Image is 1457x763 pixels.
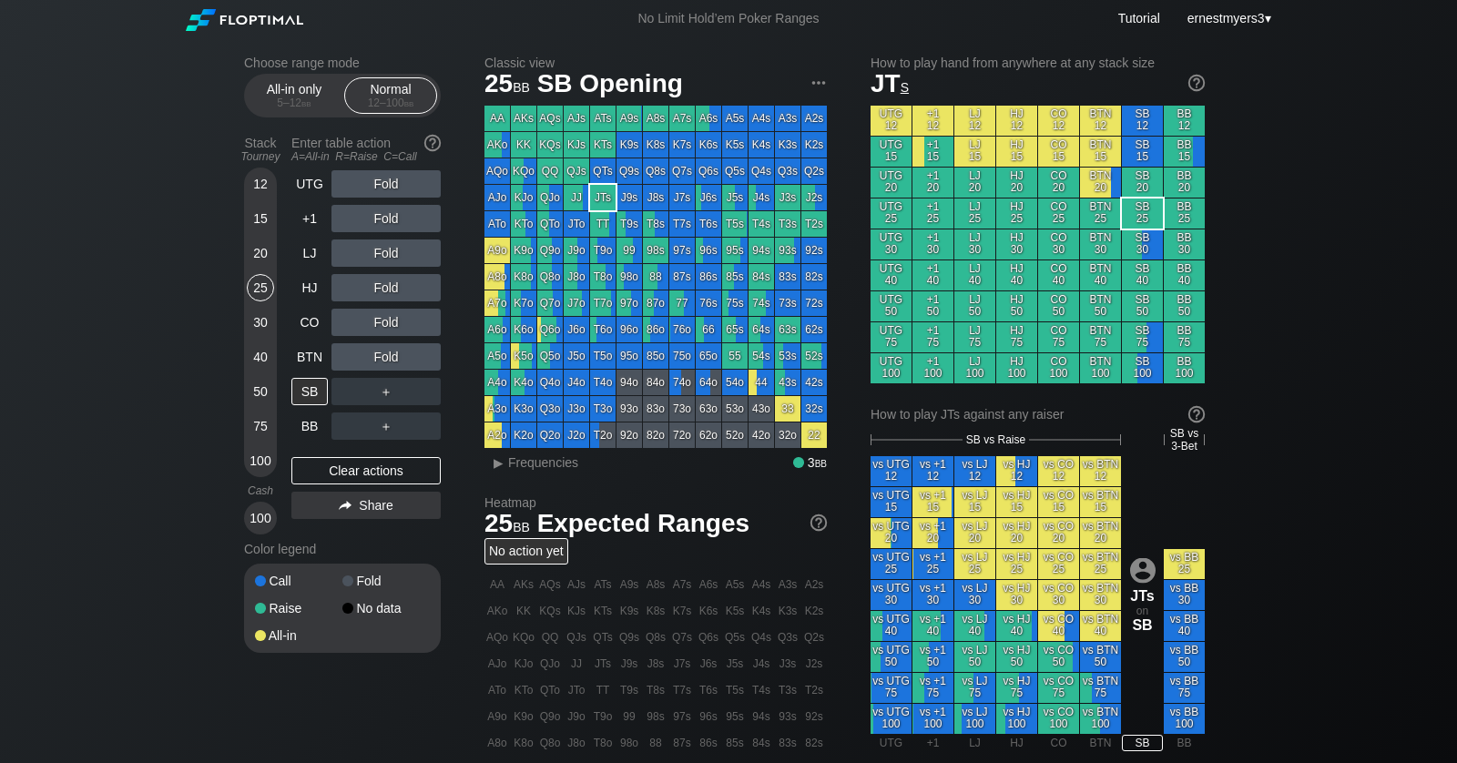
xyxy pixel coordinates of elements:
div: BTN 20 [1080,168,1121,198]
img: help.32db89a4.svg [1187,73,1207,93]
div: Q5o [537,343,563,369]
div: 83o [643,396,668,422]
div: SB 75 [1122,322,1163,352]
div: 44 [749,370,774,395]
div: AJs [564,106,589,131]
div: LJ 15 [954,137,995,167]
div: A9o [484,238,510,263]
div: 43s [775,370,800,395]
div: A8s [643,106,668,131]
div: AQs [537,106,563,131]
div: KQo [511,158,536,184]
div: +1 50 [912,291,953,321]
div: +1 20 [912,168,953,198]
div: KK [511,132,536,158]
div: J7o [564,290,589,316]
div: T4s [749,211,774,237]
div: 94s [749,238,774,263]
div: 66 [696,317,721,342]
div: A9s [616,106,642,131]
div: BTN 30 [1080,229,1121,259]
div: T3s [775,211,800,237]
div: KQs [537,132,563,158]
div: J8o [564,264,589,290]
div: KTo [511,211,536,237]
div: BTN 100 [1080,353,1121,383]
div: AJo [484,185,510,210]
span: 25 [482,70,533,100]
div: 92s [801,238,827,263]
div: AA [484,106,510,131]
div: CO 20 [1038,168,1079,198]
div: +1 15 [912,137,953,167]
div: SB 15 [1122,137,1163,167]
div: K5o [511,343,536,369]
div: Q6s [696,158,721,184]
div: K6s [696,132,721,158]
div: A5s [722,106,748,131]
div: QJs [564,158,589,184]
div: 75o [669,343,695,369]
div: Fold [331,205,441,232]
div: Q9s [616,158,642,184]
img: Floptimal logo [186,9,302,31]
div: Q4o [537,370,563,395]
div: T5o [590,343,616,369]
div: A7s [669,106,695,131]
div: T4o [590,370,616,395]
div: K4o [511,370,536,395]
div: 88 [643,264,668,290]
div: 25 [247,274,274,301]
div: Q4s [749,158,774,184]
div: 94o [616,370,642,395]
div: BB 25 [1164,198,1205,229]
div: All-in only [252,78,336,113]
div: QTo [537,211,563,237]
div: 55 [722,343,748,369]
div: K5s [722,132,748,158]
div: LJ 12 [954,106,995,136]
h2: How to play hand from anywhere at any stack size [871,56,1205,70]
div: Enter table action [291,128,441,170]
div: 98o [616,264,642,290]
div: A2o [484,422,510,448]
div: HJ 12 [996,106,1037,136]
div: BB 15 [1164,137,1205,167]
span: bb [513,76,530,96]
div: 82s [801,264,827,290]
div: 82o [643,422,668,448]
div: K8s [643,132,668,158]
img: help.32db89a4.svg [423,133,443,153]
div: UTG 20 [871,168,912,198]
div: 93o [616,396,642,422]
div: Q7o [537,290,563,316]
div: Tourney [237,150,284,163]
div: LJ 30 [954,229,995,259]
div: 42s [801,370,827,395]
div: UTG 12 [871,106,912,136]
div: K2o [511,422,536,448]
div: BTN 40 [1080,260,1121,290]
div: T5s [722,211,748,237]
div: AQo [484,158,510,184]
div: T8o [590,264,616,290]
div: A8o [484,264,510,290]
div: K9s [616,132,642,158]
div: UTG [291,170,328,198]
div: 54o [722,370,748,395]
div: K7o [511,290,536,316]
div: +1 100 [912,353,953,383]
div: ▾ [1183,8,1273,28]
div: UTG 25 [871,198,912,229]
div: CO 50 [1038,291,1079,321]
div: JTs [590,185,616,210]
div: LJ 100 [954,353,995,383]
div: 62s [801,317,827,342]
div: SB [291,378,328,405]
div: Q3s [775,158,800,184]
div: 64o [696,370,721,395]
div: TT [590,211,616,237]
div: BB 40 [1164,260,1205,290]
div: 73o [669,396,695,422]
div: 86s [696,264,721,290]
